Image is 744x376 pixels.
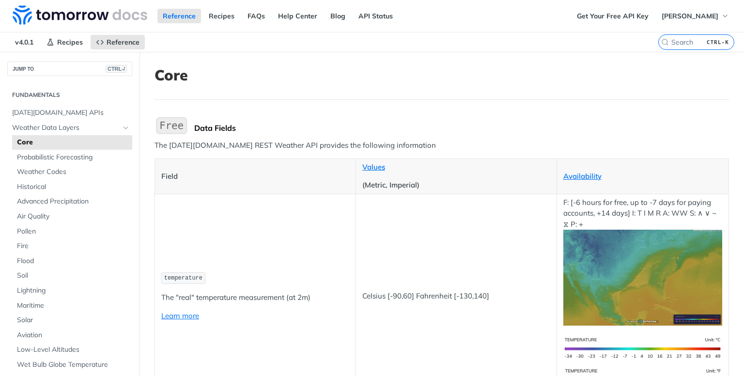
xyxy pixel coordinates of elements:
span: Wet Bulb Globe Temperature [17,360,130,370]
span: [DATE][DOMAIN_NAME] APIs [12,108,130,118]
a: Historical [12,180,132,194]
h1: Core [155,66,729,84]
p: F: [-6 hours for free, up to -7 days for paying accounts, +14 days] I: T I M R A: WW S: ∧ ∨ ~ ⧖ P: + [563,197,723,326]
a: Wet Bulb Globe Temperature [12,358,132,372]
span: Air Quality [17,212,130,221]
span: temperature [164,275,202,282]
span: [PERSON_NAME] [662,12,718,20]
span: Flood [17,256,130,266]
span: Recipes [57,38,83,47]
a: Get Your Free API Key [572,9,654,23]
span: Historical [17,182,130,192]
button: Hide subpages for Weather Data Layers [122,124,130,132]
a: Help Center [273,9,323,23]
a: Lightning [12,283,132,298]
a: Maritime [12,298,132,313]
span: Lightning [17,286,130,296]
p: The [DATE][DOMAIN_NAME] REST Weather API provides the following information [155,140,729,151]
span: Solar [17,315,130,325]
a: [DATE][DOMAIN_NAME] APIs [7,106,132,120]
h2: Fundamentals [7,91,132,99]
a: Pollen [12,224,132,239]
span: Low-Level Altitudes [17,345,130,355]
a: Advanced Precipitation [12,194,132,209]
span: Maritime [17,301,130,311]
span: Reference [107,38,139,47]
a: Soil [12,268,132,283]
span: Aviation [17,330,130,340]
span: Weather Data Layers [12,123,120,133]
a: Blog [325,9,351,23]
a: Availability [563,172,602,181]
button: JUMP TOCTRL-/ [7,62,132,76]
span: Weather Codes [17,167,130,177]
a: Weather Data LayersHide subpages for Weather Data Layers [7,121,132,135]
span: Expand image [563,272,723,282]
p: Field [161,171,349,182]
span: Pollen [17,227,130,236]
p: (Metric, Imperial) [362,180,550,191]
a: Weather Codes [12,165,132,179]
span: Soil [17,271,130,281]
span: Probabilistic Forecasting [17,153,130,162]
p: Celsius [-90,60] Fahrenheit [-130,140] [362,291,550,302]
a: Learn more [161,311,199,320]
span: Core [17,138,130,147]
a: Reference [157,9,201,23]
img: Tomorrow.io Weather API Docs [13,5,147,25]
span: CTRL-/ [106,65,127,73]
a: Aviation [12,328,132,343]
a: Reference [91,35,145,49]
a: Fire [12,239,132,253]
span: Expand image [563,343,723,352]
button: [PERSON_NAME] [656,9,734,23]
a: Probabilistic Forecasting [12,150,132,165]
div: Data Fields [194,123,729,133]
a: Air Quality [12,209,132,224]
span: Fire [17,241,130,251]
a: FAQs [242,9,270,23]
a: Values [362,162,385,172]
a: Core [12,135,132,150]
a: Solar [12,313,132,328]
span: v4.0.1 [10,35,39,49]
a: Recipes [41,35,88,49]
svg: Search [661,38,669,46]
a: Low-Level Altitudes [12,343,132,357]
a: Recipes [203,9,240,23]
a: Flood [12,254,132,268]
p: The "real" temperature measurement (at 2m) [161,292,349,303]
kbd: CTRL-K [704,37,731,47]
a: API Status [353,9,398,23]
span: Advanced Precipitation [17,197,130,206]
